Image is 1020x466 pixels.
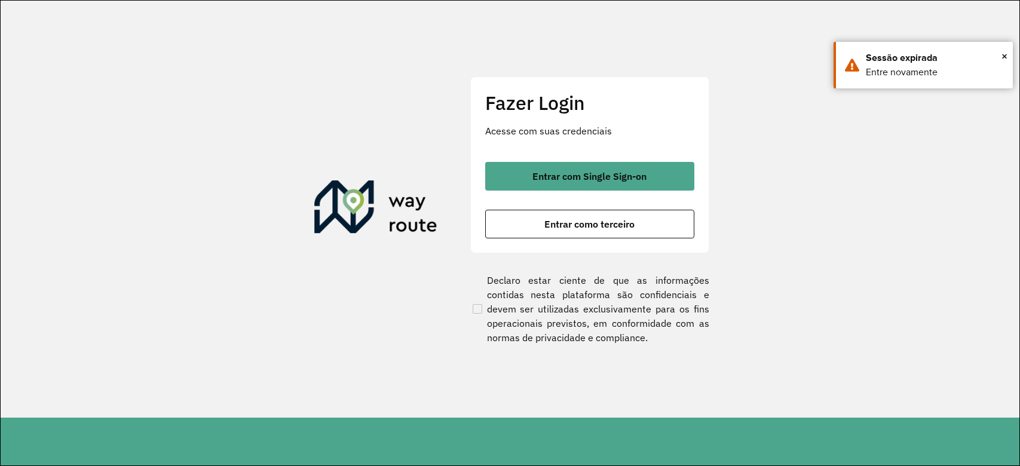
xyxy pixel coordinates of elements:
span: Entrar com Single Sign-on [532,171,647,181]
p: Acesse com suas credenciais [485,124,694,138]
h2: Fazer Login [485,91,694,114]
button: Close [1001,47,1007,65]
div: Sessão expirada [866,51,1004,65]
button: button [485,210,694,238]
span: × [1001,47,1007,65]
label: Declaro estar ciente de que as informações contidas nesta plataforma são confidenciais e devem se... [470,273,709,345]
div: Entre novamente [866,65,1004,79]
span: Entrar como terceiro [544,219,635,229]
img: Roteirizador AmbevTech [314,180,437,238]
button: button [485,162,694,191]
